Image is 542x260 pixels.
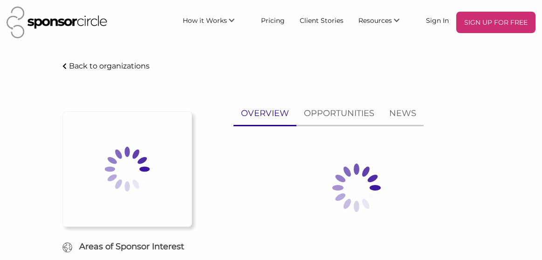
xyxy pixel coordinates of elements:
[55,241,199,253] h6: Areas of Sponsor Interest
[254,12,292,28] a: Pricing
[351,12,419,33] li: Resources
[183,16,227,25] span: How it Works
[310,141,403,234] img: Loading spinner
[241,107,289,120] p: OVERVIEW
[62,242,72,252] img: Globe Icon
[84,126,171,212] img: Loading spinner
[358,16,392,25] span: Resources
[389,107,416,120] p: NEWS
[175,12,254,33] li: How it Works
[304,107,374,120] p: OPPORTUNITIES
[460,15,532,29] p: SIGN UP FOR FREE
[69,62,150,70] p: Back to organizations
[292,12,351,28] a: Client Stories
[419,12,456,28] a: Sign In
[7,7,107,38] img: Sponsor Circle Logo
